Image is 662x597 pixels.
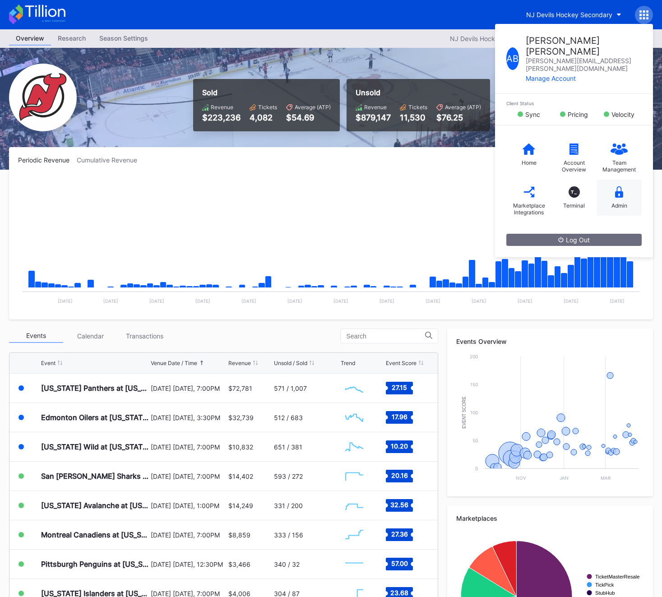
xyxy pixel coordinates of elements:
[228,443,253,451] div: $10,832
[526,74,642,82] div: Manage Account
[274,472,303,480] div: 593 / 272
[295,104,331,111] div: Average (ATP)
[151,443,226,451] div: [DATE] [DATE], 7:00PM
[610,298,625,304] text: [DATE]
[516,475,526,481] text: Nov
[400,113,427,122] div: 11,530
[475,466,478,471] text: 0
[202,113,241,122] div: $223,236
[470,410,478,415] text: 100
[462,396,467,429] text: Event Score
[525,111,540,118] div: Sync
[103,298,118,304] text: [DATE]
[511,202,547,216] div: Marketplace Integrations
[526,11,612,19] div: NJ Devils Hockey Secondary
[41,501,148,510] div: [US_STATE] Avalanche at [US_STATE] Devils
[287,298,302,304] text: [DATE]
[195,298,210,304] text: [DATE]
[341,494,368,517] svg: Chart title
[274,502,303,509] div: 331 / 200
[151,414,226,421] div: [DATE] [DATE], 3:30PM
[41,560,148,569] div: Pittsburgh Penguins at [US_STATE] Devils
[595,582,614,588] text: TickPick
[228,531,250,539] div: $8,859
[228,384,252,392] div: $72,781
[408,104,427,111] div: Tickets
[41,360,56,366] div: Event
[611,202,627,209] div: Admin
[341,360,355,366] div: Trend
[445,32,567,45] button: NJ Devils Hockey Secondary 2025
[364,104,387,111] div: Revenue
[470,382,478,387] text: 150
[506,101,642,106] div: Client Status
[472,438,478,443] text: 50
[341,523,368,546] svg: Chart title
[456,514,644,522] div: Marketplaces
[611,111,634,118] div: Velocity
[356,88,481,97] div: Unsold
[341,465,368,487] svg: Chart title
[445,104,481,111] div: Average (ATP)
[228,472,253,480] div: $14,402
[390,501,408,509] text: 32.56
[77,156,144,164] div: Cumulative Revenue
[274,384,307,392] div: 571 / 1,007
[472,298,486,304] text: [DATE]
[51,32,93,46] a: Research
[601,159,637,173] div: Team Management
[202,88,331,97] div: Sold
[151,384,226,392] div: [DATE] [DATE], 7:00PM
[518,298,532,304] text: [DATE]
[426,298,440,304] text: [DATE]
[436,113,481,122] div: $76.25
[9,64,77,131] img: NJ_Devils_Hockey_Secondary.png
[456,352,643,487] svg: Chart title
[519,6,628,23] button: NJ Devils Hockey Secondary
[563,202,585,209] div: Terminal
[341,553,368,575] svg: Chart title
[228,360,251,366] div: Revenue
[41,384,148,393] div: [US_STATE] Panthers at [US_STATE] Devils
[41,413,148,422] div: Edmonton Oilers at [US_STATE] Devils
[228,560,250,568] div: $3,466
[149,298,164,304] text: [DATE]
[18,156,77,164] div: Periodic Revenue
[380,298,394,304] text: [DATE]
[151,560,226,568] div: [DATE] [DATE], 12:30PM
[470,354,478,359] text: 200
[392,384,407,391] text: 27.15
[151,531,226,539] div: [DATE] [DATE], 7:00PM
[274,531,303,539] div: 333 / 156
[391,442,408,450] text: 10.20
[341,377,368,399] svg: Chart title
[392,413,407,421] text: 17.96
[601,475,611,481] text: Mar
[286,113,331,122] div: $54.69
[41,472,148,481] div: San [PERSON_NAME] Sharks at [US_STATE] Devils
[595,574,639,579] text: TicketMasterResale
[341,435,368,458] svg: Chart title
[386,360,417,366] div: Event Score
[506,47,519,70] div: A B
[250,113,277,122] div: 4,082
[341,406,368,429] svg: Chart title
[526,35,642,57] div: [PERSON_NAME] [PERSON_NAME]
[391,530,408,538] text: 27.36
[522,159,537,166] div: Home
[9,32,51,46] div: Overview
[526,57,642,72] div: [PERSON_NAME][EMAIL_ADDRESS][PERSON_NAME][DOMAIN_NAME]
[274,360,307,366] div: Unsold / Sold
[346,333,425,340] input: Search
[211,104,233,111] div: Revenue
[241,298,256,304] text: [DATE]
[569,186,580,198] div: T_
[558,236,590,244] div: Log Out
[274,414,303,421] div: 512 / 683
[18,175,644,310] svg: Chart title
[228,502,253,509] div: $14,249
[274,443,302,451] div: 651 / 381
[568,111,588,118] div: Pricing
[456,338,644,345] div: Events Overview
[564,298,579,304] text: [DATE]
